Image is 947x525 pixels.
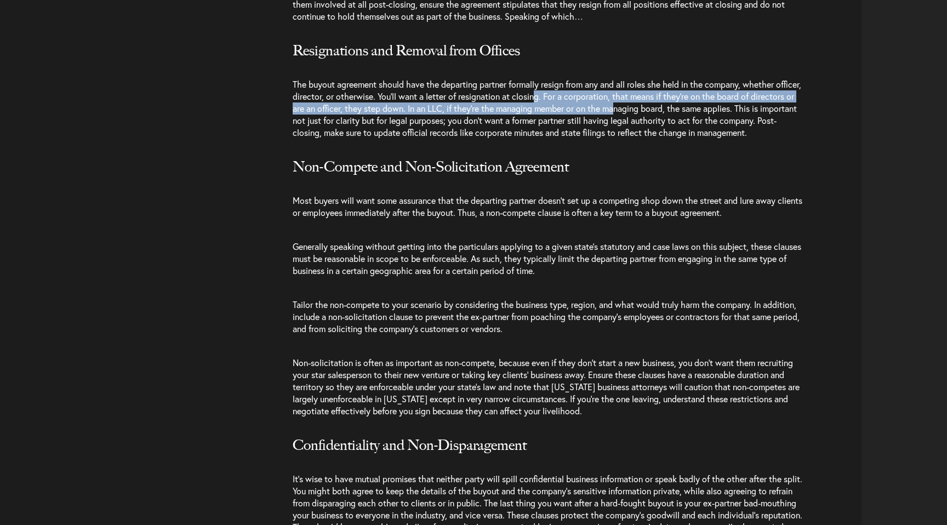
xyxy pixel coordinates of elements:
span: Non-solicitation is often as important as non-compete, because even if they don’t start a new bus... [293,357,800,416]
span: Generally speaking without getting into the particulars applying to a given state’s statutory and... [293,241,801,276]
span: Most buyers will want some assurance that the departing partner doesn’t set up a competing shop d... [293,195,802,218]
span: Tailor the non-compete to your scenario by considering the business type, region, and what would ... [293,299,800,334]
span: Non-Compete and Non-Solicitation Agreement [293,158,569,175]
span: Confidentiality and Non-Disparagement [293,436,527,454]
span: Resignations and Removal from Offices [293,42,520,59]
span: The buyout agreement should have the departing partner formally resign from any and all roles she... [293,78,801,138]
